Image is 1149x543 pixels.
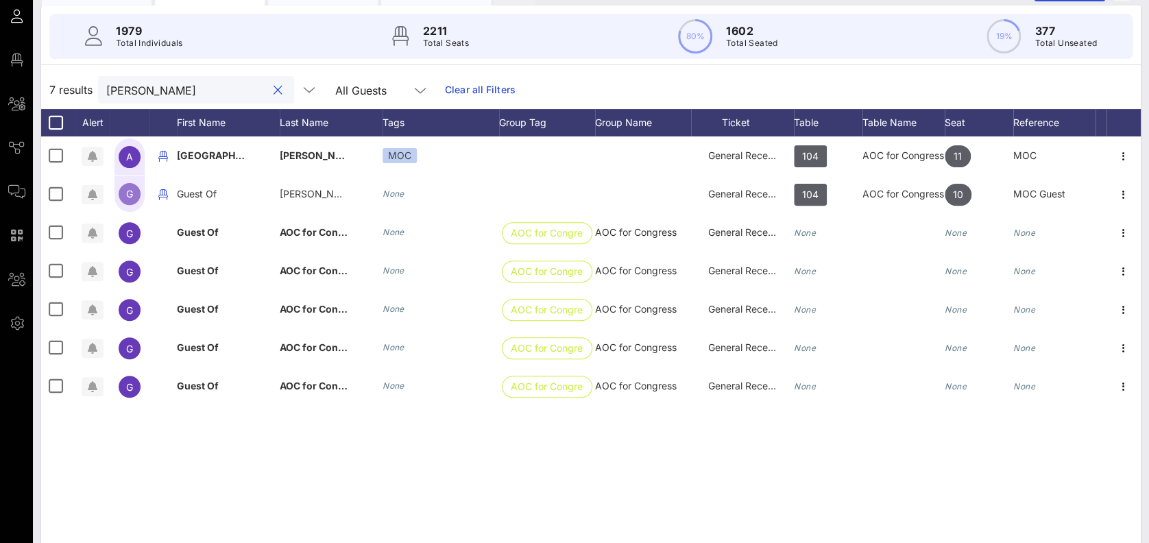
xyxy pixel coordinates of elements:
[280,265,365,276] span: AOC for Congress
[280,149,361,161] span: [PERSON_NAME]
[383,148,417,163] div: MOC
[280,188,359,200] span: [PERSON_NAME]
[595,380,677,391] span: AOC for Congress
[802,145,819,167] span: 104
[726,23,778,39] p: 1602
[945,266,967,276] i: None
[280,303,365,315] span: AOC for Congress
[49,82,93,98] span: 7 results
[595,226,677,238] span: AOC for Congress
[511,300,583,320] span: AOC for Congress
[945,228,967,238] i: None
[945,343,967,353] i: None
[177,303,219,315] span: Guest Of
[1035,23,1097,39] p: 377
[126,188,133,200] span: G
[126,343,133,354] span: G
[280,380,365,391] span: AOC for Congress
[511,261,583,282] span: AOC for Congress
[274,84,282,97] button: clear icon
[945,109,1013,136] div: Seat
[954,145,962,167] span: 11
[691,109,794,136] div: Ticket
[953,184,963,206] span: 10
[595,265,677,276] span: AOC for Congress
[794,266,816,276] i: None
[1035,36,1097,50] p: Total Unseated
[945,304,967,315] i: None
[1013,304,1035,315] i: None
[802,184,819,206] span: 104
[177,380,219,391] span: Guest Of
[280,341,365,353] span: AOC for Congress
[126,381,133,393] span: G
[177,265,219,276] span: Guest Of
[726,36,778,50] p: Total Seated
[423,23,469,39] p: 2211
[126,304,133,316] span: G
[177,109,280,136] div: First Name
[327,76,437,104] div: All Guests
[708,380,790,391] span: General Reception
[794,228,816,238] i: None
[862,175,945,213] div: AOC for Congress (5) / AOC Hill Staff (5)
[116,36,183,50] p: Total Individuals
[595,109,691,136] div: Group Name
[177,188,217,200] span: Guest Of
[1013,381,1035,391] i: None
[794,343,816,353] i: None
[708,265,790,276] span: General Reception
[1013,266,1035,276] i: None
[511,223,583,243] span: AOC for Congress
[708,303,790,315] span: General Reception
[383,381,404,391] i: None
[499,109,595,136] div: Group Tag
[177,149,277,161] span: [GEOGRAPHIC_DATA]
[1013,109,1096,136] div: Reference
[708,226,790,238] span: General Reception
[116,23,183,39] p: 1979
[708,188,790,200] span: General Reception
[383,304,404,314] i: None
[383,265,404,276] i: None
[177,341,219,353] span: Guest Of
[335,84,387,97] div: All Guests
[794,109,862,136] div: Table
[280,226,365,238] span: AOC for Congress
[383,189,404,199] i: None
[862,109,945,136] div: Table Name
[177,226,219,238] span: Guest Of
[945,381,967,391] i: None
[1013,228,1035,238] i: None
[126,228,133,239] span: G
[445,82,516,97] a: Clear all Filters
[280,109,383,136] div: Last Name
[383,109,499,136] div: Tags
[708,149,790,161] span: General Reception
[794,381,816,391] i: None
[511,376,583,397] span: AOC for Congress
[595,341,677,353] span: AOC for Congress
[794,304,816,315] i: None
[862,136,945,175] div: AOC for Congress (5) / AOC Hill Staff (5)
[126,266,133,278] span: G
[126,151,133,162] span: A
[708,341,790,353] span: General Reception
[511,338,583,359] span: AOC for Congress
[75,109,110,136] div: Alert
[595,303,677,315] span: AOC for Congress
[383,227,404,237] i: None
[383,342,404,352] i: None
[1013,149,1037,161] span: MOC
[423,36,469,50] p: Total Seats
[1013,188,1065,200] span: MOC Guest
[1013,343,1035,353] i: None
